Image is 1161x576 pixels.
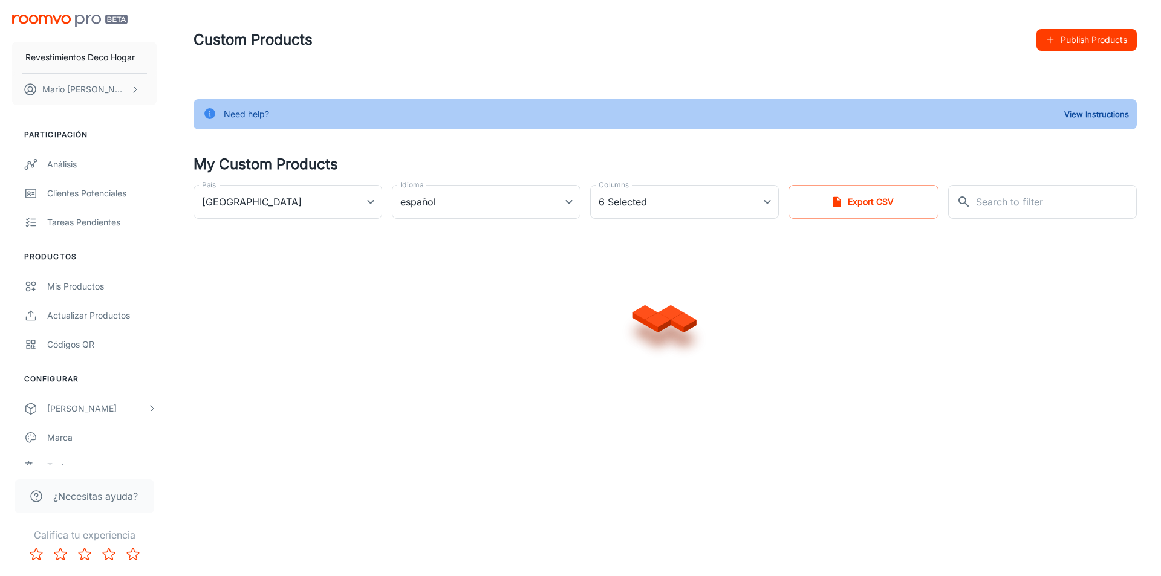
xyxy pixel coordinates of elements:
div: Análisis [47,158,157,171]
button: Export CSV [789,185,938,219]
div: Tareas pendientes [47,216,157,229]
input: Search to filter [976,185,1137,219]
label: Columns [599,180,629,190]
button: Revestimientos Deco Hogar [12,42,157,73]
button: View Instructions [1061,105,1132,123]
label: País [202,180,216,190]
div: Textos [47,460,157,473]
h4: My Custom Products [193,154,1137,175]
div: Códigos QR [47,338,157,351]
button: Publish Products [1036,29,1137,51]
p: Revestimientos Deco Hogar [25,51,135,64]
div: [PERSON_NAME] [47,402,147,415]
div: Mis productos [47,280,157,293]
button: Mario [PERSON_NAME] [12,74,157,105]
img: Roomvo PRO Beta [12,15,128,27]
div: [GEOGRAPHIC_DATA] [193,185,382,219]
div: Actualizar productos [47,309,157,322]
div: Need help? [224,103,269,126]
div: Marca [47,431,157,444]
div: Clientes potenciales [47,187,157,200]
div: español [392,185,580,219]
label: Idioma [400,180,423,190]
div: 6 Selected [590,185,779,219]
h1: Custom Products [193,29,313,51]
p: Mario [PERSON_NAME] [42,83,128,96]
